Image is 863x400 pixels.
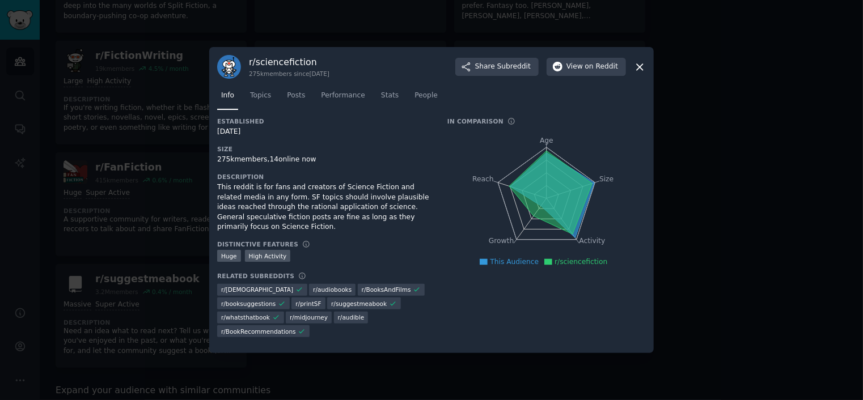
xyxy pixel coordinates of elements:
div: 275k members, 14 online now [217,155,432,165]
h3: Size [217,145,432,153]
span: Posts [287,91,305,101]
a: Stats [377,87,403,110]
span: Subreddit [497,62,531,72]
span: Topics [250,91,271,101]
span: on Reddit [585,62,618,72]
h3: Distinctive Features [217,240,298,248]
div: Huge [217,250,241,262]
span: Share [475,62,531,72]
span: r/ whatsthatbook [221,313,270,321]
span: People [414,91,438,101]
span: r/ booksuggestions [221,300,276,308]
span: r/ midjourney [290,313,328,321]
span: r/ printSF [295,300,321,308]
span: Info [221,91,234,101]
h3: Related Subreddits [217,272,294,280]
span: r/ BookRecommendations [221,327,296,335]
h3: r/ sciencefiction [249,56,329,68]
tspan: Activity [579,237,606,245]
span: r/ audible [338,313,365,321]
a: Info [217,87,238,110]
span: r/ audiobooks [313,286,352,293]
tspan: Size [599,175,614,183]
tspan: Growth [489,237,514,245]
a: Topics [246,87,275,110]
div: High Activity [245,250,291,262]
span: r/ BooksAndFilms [362,286,411,293]
button: Viewon Reddit [547,58,626,76]
span: r/ [DEMOGRAPHIC_DATA] [221,286,293,293]
span: Stats [381,91,399,101]
div: [DATE] [217,127,432,137]
div: 275k members since [DATE] [249,70,329,78]
button: ShareSubreddit [455,58,539,76]
a: Posts [283,87,309,110]
img: sciencefiction [217,55,241,79]
h3: Description [217,173,432,181]
div: This reddit is for fans and creators of Science Fiction and related media in any form. SF topics ... [217,182,432,232]
tspan: Reach [472,175,494,183]
span: r/ suggestmeabook [331,300,387,308]
a: Performance [317,87,369,110]
h3: Established [217,117,432,125]
a: People [411,87,442,110]
span: Performance [321,91,365,101]
span: r/sciencefiction [555,258,607,266]
tspan: Age [540,137,553,144]
span: This Audience [490,258,539,266]
h3: In Comparison [447,117,504,125]
span: View [566,62,618,72]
